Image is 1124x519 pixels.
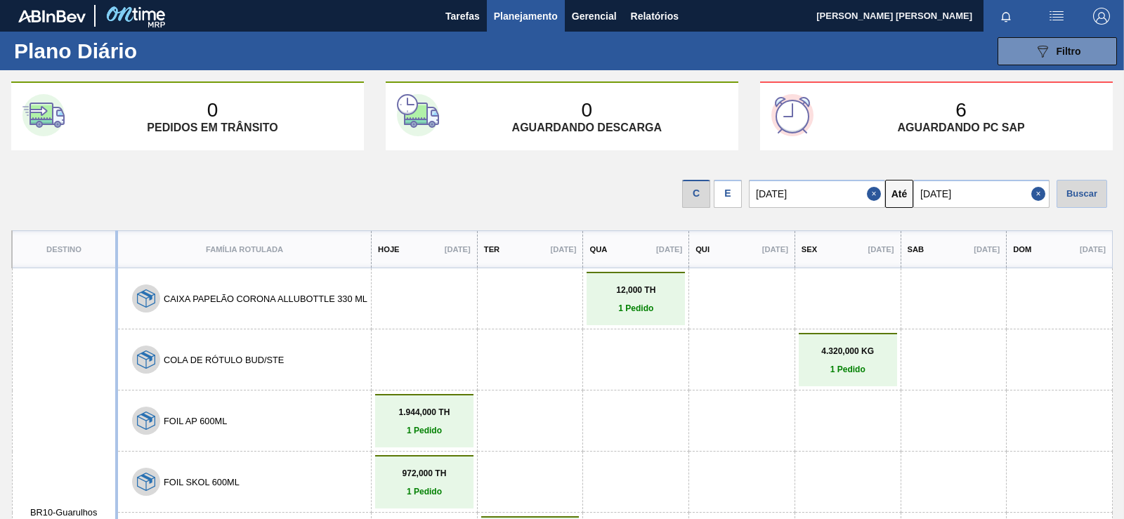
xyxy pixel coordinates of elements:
div: Visão Data de Entrega [714,176,742,208]
p: [DATE] [656,245,682,254]
p: Sex [802,245,817,254]
p: [DATE] [445,245,471,254]
p: 1 Pedido [802,364,894,374]
p: [DATE] [868,245,894,254]
img: 7hKVVNeldsGH5KwE07rPnOGsQy+SHCf9ftlnweef0E1el2YcIeEt5yaNqj+jPq4oMsVpG1vCxiwYEd4SvddTlxqBvEWZPhf52... [137,350,155,369]
button: Filtro [998,37,1117,65]
th: Família Rotulada [117,231,372,268]
p: 12,000 TH [590,285,681,295]
div: Buscar [1057,180,1107,208]
p: Hoje [378,245,399,254]
img: third-card-icon [771,94,813,136]
p: Sab [908,245,924,254]
a: 972,000 TH1 Pedido [379,468,470,497]
img: second-card-icon [397,94,439,136]
th: Destino [12,231,117,268]
a: 1.944,000 TH1 Pedido [379,407,470,435]
img: first-card-icon [22,94,65,136]
div: C [682,180,710,208]
img: TNhmsLtSVTkK8tSr43FrP2fwEKptu5GPRR3wAAAABJRU5ErkJggg== [18,10,86,22]
button: Notificações [983,6,1028,26]
button: Até [885,180,913,208]
input: dd/mm/yyyy [749,180,885,208]
img: userActions [1048,8,1065,25]
span: Filtro [1057,46,1081,57]
p: [DATE] [974,245,1000,254]
span: Planejamento [494,8,558,25]
p: 1 Pedido [590,303,681,313]
p: 1 Pedido [379,487,470,497]
p: 972,000 TH [379,468,470,478]
p: Ter [484,245,499,254]
div: E [714,180,742,208]
p: 4.320,000 KG [802,346,894,356]
p: 6 [955,99,967,121]
button: Close [1031,180,1050,208]
p: 1.944,000 TH [379,407,470,417]
input: dd/mm/yyyy [913,180,1050,208]
button: CAIXA PAPELÃO CORONA ALLUBOTTLE 330 ML [164,294,367,304]
a: 4.320,000 KG1 Pedido [802,346,894,374]
img: 7hKVVNeldsGH5KwE07rPnOGsQy+SHCf9ftlnweef0E1el2YcIeEt5yaNqj+jPq4oMsVpG1vCxiwYEd4SvddTlxqBvEWZPhf52... [137,412,155,430]
p: Dom [1013,245,1031,254]
p: [DATE] [550,245,576,254]
img: 7hKVVNeldsGH5KwE07rPnOGsQy+SHCf9ftlnweef0E1el2YcIeEt5yaNqj+jPq4oMsVpG1vCxiwYEd4SvddTlxqBvEWZPhf52... [137,473,155,491]
p: 0 [207,99,218,121]
p: Qua [589,245,607,254]
p: [DATE] [1080,245,1106,254]
img: Logout [1093,8,1110,25]
span: Relatórios [631,8,679,25]
p: Aguardando descarga [512,121,662,134]
button: FOIL SKOL 600ML [164,477,240,487]
span: Tarefas [445,8,480,25]
button: FOIL AP 600ML [164,416,227,426]
img: 7hKVVNeldsGH5KwE07rPnOGsQy+SHCf9ftlnweef0E1el2YcIeEt5yaNqj+jPq4oMsVpG1vCxiwYEd4SvddTlxqBvEWZPhf52... [137,289,155,308]
p: 0 [581,99,592,121]
p: Qui [695,245,710,254]
p: 1 Pedido [379,426,470,435]
button: COLA DE RÓTULO BUD/STE [164,355,284,365]
a: 12,000 TH1 Pedido [590,285,681,313]
button: Close [867,180,885,208]
div: Visão data de Coleta [682,176,710,208]
p: Pedidos em trânsito [147,121,277,134]
p: [DATE] [762,245,788,254]
p: Aguardando PC SAP [897,121,1024,134]
span: Gerencial [572,8,617,25]
h1: Plano Diário [14,43,260,59]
